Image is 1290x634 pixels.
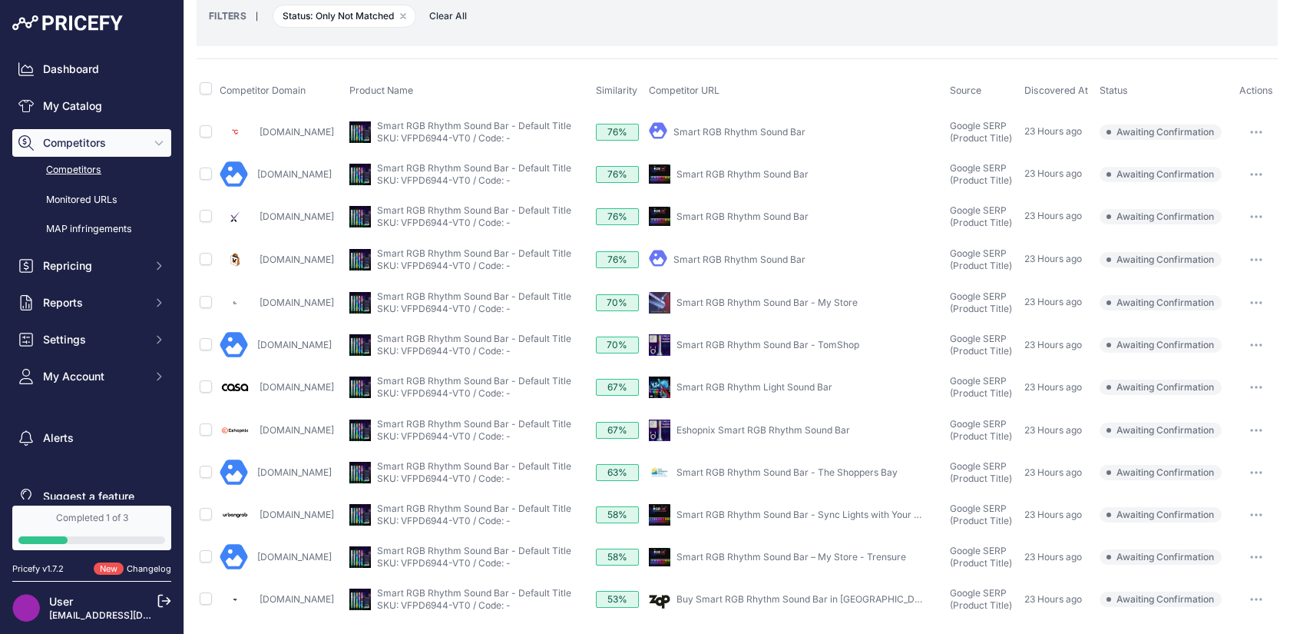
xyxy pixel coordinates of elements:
[260,593,334,605] a: [DOMAIN_NAME]
[676,509,940,520] a: Smart RGB Rhythm Sound Bar - Sync Lights with Your Music
[12,15,123,31] img: Pricefy Logo
[273,5,416,28] span: Status: Only Not Matched
[1024,509,1082,520] span: 23 Hours ago
[377,503,571,514] a: Smart RGB Rhythm Sound Bar - Default Title
[377,473,511,484] a: SKU: VFPD6944-VT0 / Code: -
[49,595,73,608] a: User
[950,418,1012,442] span: Google SERP (Product Title)
[1024,424,1082,436] span: 23 Hours ago
[596,379,639,396] div: 67%
[377,174,511,186] a: SKU: VFPD6944-VT0 / Code: -
[49,609,210,621] a: [EMAIL_ADDRESS][DOMAIN_NAME]
[950,162,1012,186] span: Google SERP (Product Title)
[1024,339,1082,350] span: 23 Hours ago
[1100,209,1222,224] span: Awaiting Confirmation
[127,563,171,574] a: Changelog
[676,424,850,436] a: Eshopnix Smart RGB Rhythm Sound Bar
[220,85,306,96] span: Competitor Domain
[1100,549,1222,565] span: Awaiting Confirmation
[596,166,639,183] div: 76%
[43,135,144,151] span: Competitors
[673,254,805,265] a: Smart RGB Rhythm Sound Bar
[377,303,511,314] a: SKU: VFPD6944-VT0 / Code: -
[1100,507,1222,523] span: Awaiting Confirmation
[257,551,332,563] a: [DOMAIN_NAME]
[12,506,171,550] a: Completed 1 of 3
[1024,593,1082,605] span: 23 Hours ago
[12,252,171,280] button: Repricing
[43,258,144,274] span: Repricing
[676,381,832,393] a: Smart RGB Rhythm Light Sound Bar
[676,211,809,222] a: Smart RGB Rhythm Sound Bar
[377,587,571,599] a: Smart RGB Rhythm Sound Bar - Default Title
[12,55,171,83] a: Dashboard
[377,247,571,259] a: Smart RGB Rhythm Sound Bar - Default Title
[676,593,1018,605] a: Buy Smart RGB Rhythm Sound Bar in [GEOGRAPHIC_DATA] at Best Price - Zop
[12,424,171,452] a: Alerts
[950,545,1012,569] span: Google SERP (Product Title)
[950,204,1012,228] span: Google SERP (Product Title)
[596,124,639,141] div: 76%
[950,247,1012,271] span: Google SERP (Product Title)
[950,375,1012,399] span: Google SERP (Product Title)
[1100,423,1222,438] span: Awaiting Confirmation
[1100,465,1222,480] span: Awaiting Confirmation
[12,55,171,510] nav: Sidebar
[260,297,334,308] a: [DOMAIN_NAME]
[260,424,334,436] a: [DOMAIN_NAME]
[950,85,981,96] span: Source
[676,466,898,478] a: Smart RGB Rhythm Sound Bar - The Shoppers Bay
[246,12,267,21] small: |
[94,563,124,576] span: New
[676,168,809,180] a: Smart RGB Rhythm Sound Bar
[12,326,171,354] button: Settings
[1100,252,1222,267] span: Awaiting Confirmation
[43,369,144,384] span: My Account
[43,295,144,310] span: Reports
[349,85,413,96] span: Product Name
[673,126,805,138] a: Smart RGB Rhythm Sound Bar
[209,10,246,22] small: FILTERS
[950,290,1012,314] span: Google SERP (Product Title)
[596,506,639,523] div: 58%
[950,333,1012,357] span: Google SERP (Product Title)
[596,251,639,268] div: 76%
[377,132,511,144] a: SKU: VFPD6944-VT0 / Code: -
[12,363,171,390] button: My Account
[1024,85,1088,96] span: Discovered At
[1024,168,1082,179] span: 23 Hours ago
[377,515,511,526] a: SKU: VFPD6944-VT0 / Code: -
[1024,210,1082,221] span: 23 Hours ago
[596,337,639,354] div: 70%
[377,345,511,357] a: SKU: VFPD6944-VT0 / Code: -
[12,483,171,510] a: Suggest a feature
[950,460,1012,484] span: Google SERP (Product Title)
[1100,295,1222,310] span: Awaiting Confirmation
[649,85,719,96] span: Competitor URL
[596,464,639,481] div: 63%
[1024,381,1082,393] span: 23 Hours ago
[377,418,571,430] a: Smart RGB Rhythm Sound Bar - Default Title
[950,503,1012,526] span: Google SERP (Product Title)
[596,294,639,311] div: 70%
[257,466,332,478] a: [DOMAIN_NAME]
[377,460,571,472] a: Smart RGB Rhythm Sound Bar - Default Title
[377,260,511,271] a: SKU: VFPD6944-VT0 / Code: -
[596,85,637,96] span: Similarity
[1239,85,1273,96] span: Actions
[260,381,334,393] a: [DOMAIN_NAME]
[12,92,171,120] a: My Catalog
[1100,337,1222,353] span: Awaiting Confirmation
[43,332,144,347] span: Settings
[12,129,171,157] button: Competitors
[260,509,334,520] a: [DOMAIN_NAME]
[260,254,334,265] a: [DOMAIN_NAME]
[257,339,332,350] a: [DOMAIN_NAME]
[1024,125,1082,137] span: 23 Hours ago
[377,333,571,344] a: Smart RGB Rhythm Sound Bar - Default Title
[377,545,571,556] a: Smart RGB Rhythm Sound Bar - Default Title
[1100,592,1222,607] span: Awaiting Confirmation
[422,8,475,24] button: Clear All
[1100,380,1222,395] span: Awaiting Confirmation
